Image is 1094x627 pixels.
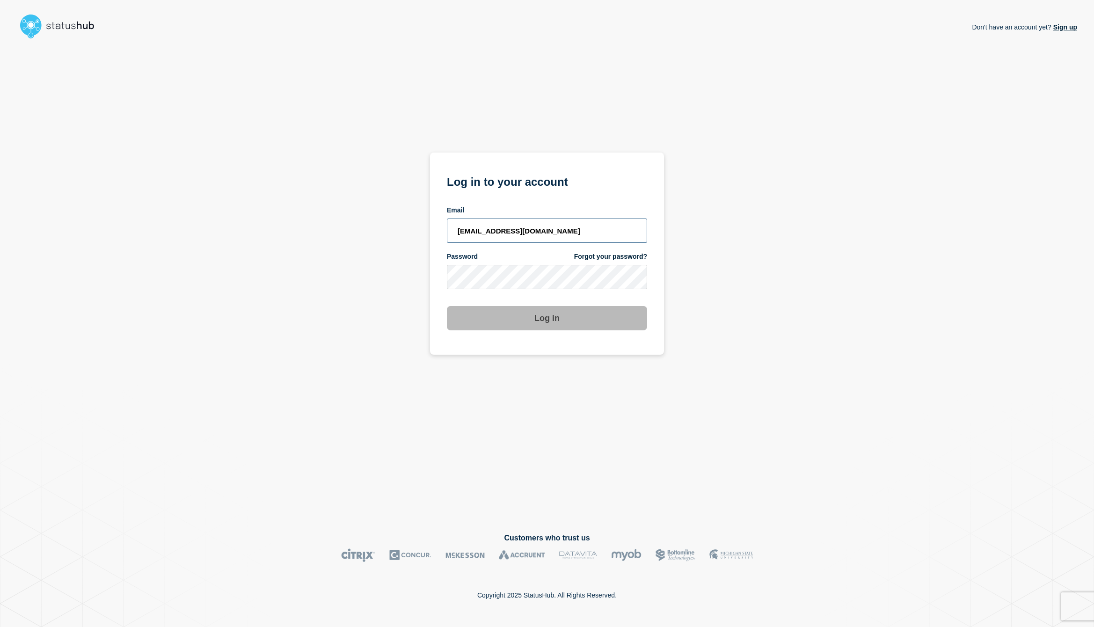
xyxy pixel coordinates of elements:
a: Forgot your password? [574,252,647,261]
img: myob logo [611,548,642,562]
img: Bottomline logo [656,548,695,562]
span: Password [447,252,478,261]
img: Citrix logo [341,548,375,562]
img: MSU logo [709,548,753,562]
img: Accruent logo [499,548,545,562]
p: Copyright 2025 StatusHub. All Rights Reserved. [477,591,617,599]
button: Log in [447,306,647,330]
h1: Log in to your account [447,172,647,190]
input: email input [447,219,647,243]
h2: Customers who trust us [17,534,1077,542]
input: password input [447,265,647,289]
img: StatusHub logo [17,11,106,41]
img: DataVita logo [559,548,597,562]
a: Sign up [1051,23,1077,31]
p: Don't have an account yet? [972,16,1077,38]
img: McKesson logo [445,548,485,562]
img: Concur logo [389,548,431,562]
span: Email [447,206,464,215]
